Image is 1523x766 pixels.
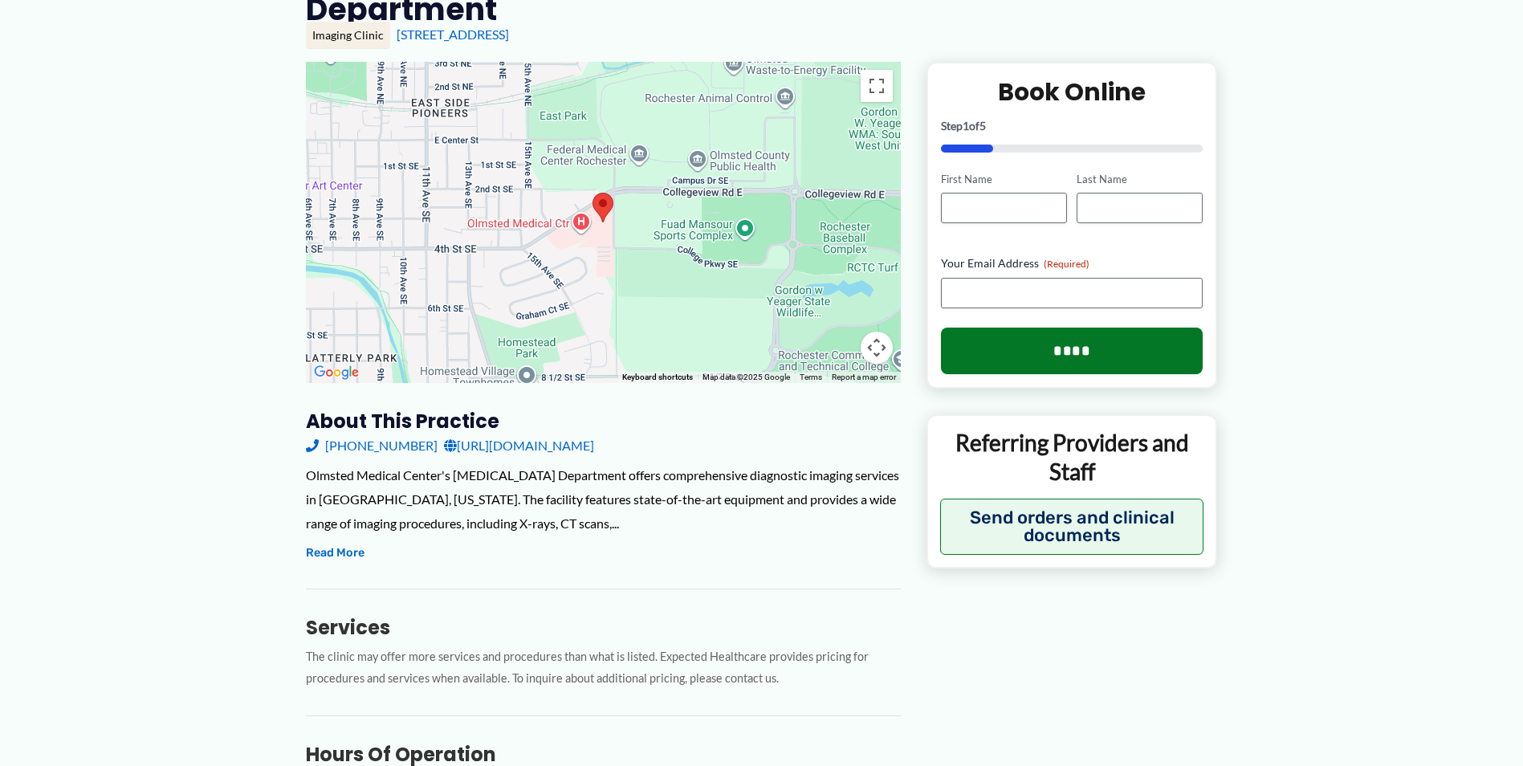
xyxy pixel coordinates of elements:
button: Toggle fullscreen view [861,70,893,102]
h3: About this practice [306,409,901,434]
button: Send orders and clinical documents [940,499,1204,555]
img: Google [310,362,363,383]
button: Map camera controls [861,332,893,364]
span: 1 [963,119,969,132]
button: Read More [306,544,364,563]
a: Terms (opens in new tab) [800,373,822,381]
span: 5 [979,119,986,132]
label: Last Name [1077,172,1203,187]
span: Map data ©2025 Google [702,373,790,381]
label: Your Email Address [941,255,1203,271]
button: Keyboard shortcuts [622,372,693,383]
h2: Book Online [941,76,1203,108]
span: (Required) [1044,258,1089,270]
label: First Name [941,172,1067,187]
h3: Services [306,615,901,640]
a: Report a map error [832,373,896,381]
a: [PHONE_NUMBER] [306,434,438,458]
a: [STREET_ADDRESS] [397,26,509,42]
p: Referring Providers and Staff [940,428,1204,487]
a: [URL][DOMAIN_NAME] [444,434,594,458]
p: The clinic may offer more services and procedures than what is listed. Expected Healthcare provid... [306,646,901,690]
p: Step of [941,120,1203,132]
div: Olmsted Medical Center's [MEDICAL_DATA] Department offers comprehensive diagnostic imaging servic... [306,463,901,535]
a: Open this area in Google Maps (opens a new window) [310,362,363,383]
div: Imaging Clinic [306,22,390,49]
